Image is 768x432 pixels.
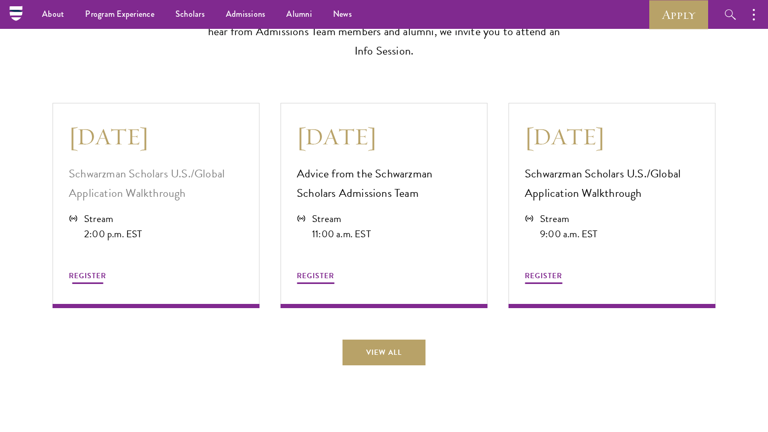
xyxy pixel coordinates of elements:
[69,270,106,281] span: REGISTER
[525,270,562,281] span: REGISTER
[508,103,715,308] a: [DATE] Schwarzman Scholars U.S./Global Application Walkthrough Stream 9:00 a.m. EST REGISTER
[525,164,699,203] p: Schwarzman Scholars U.S./Global Application Walkthrough
[84,226,142,241] div: 2:00 p.m. EST
[343,340,425,365] a: View All
[297,270,334,281] span: REGISTER
[281,103,487,308] a: [DATE] Advice from the Schwarzman Scholars Admissions Team Stream 11:00 a.m. EST REGISTER
[297,269,334,286] button: REGISTER
[525,122,699,151] h3: [DATE]
[297,122,471,151] h3: [DATE]
[69,164,243,203] p: Schwarzman Scholars U.S./Global Application Walkthrough
[84,211,142,226] div: Stream
[297,164,471,203] p: Advice from the Schwarzman Scholars Admissions Team
[540,226,598,241] div: 9:00 a.m. EST
[312,211,371,226] div: Stream
[525,269,562,286] button: REGISTER
[312,226,371,241] div: 11:00 a.m. EST
[540,211,598,226] div: Stream
[53,103,260,308] a: [DATE] Schwarzman Scholars U.S./Global Application Walkthrough Stream 2:00 p.m. EST REGISTER
[69,122,243,151] h3: [DATE]
[69,269,106,286] button: REGISTER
